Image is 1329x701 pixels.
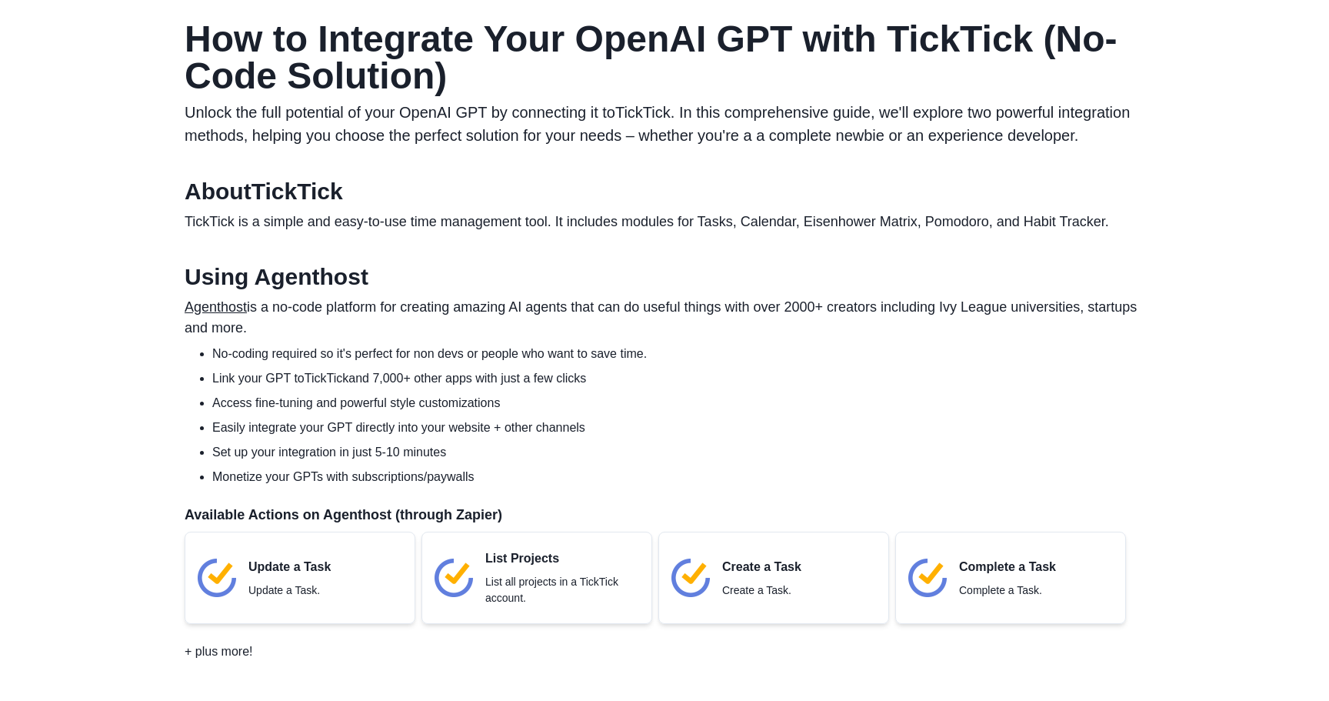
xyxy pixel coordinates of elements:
[212,468,1144,486] li: Monetize your GPTs with subscriptions/paywalls
[185,263,1144,291] h2: Using Agenthost
[185,297,1144,339] p: is a no-code platform for creating amazing AI agents that can do useful things with over 2000+ cr...
[722,558,801,576] p: Create a Task
[485,549,639,568] p: List Projects
[185,212,1144,232] p: TickTick is a simple and easy-to-use time management tool. It includes modules for Tasks, Calenda...
[722,582,801,599] p: Create a Task.
[959,558,1056,576] p: Complete a Task
[908,559,947,597] img: TickTick logo
[248,558,331,576] p: Update a Task
[248,582,331,599] p: Update a Task.
[212,394,1144,412] li: Access fine-tuning and powerful style customizations
[212,419,1144,437] li: Easily integrate your GPT directly into your website + other channels
[185,178,1144,205] h2: About TickTick
[212,345,1144,363] li: No-coding required so it's perfect for non devs or people who want to save time.
[185,101,1144,147] p: Unlock the full potential of your OpenAI GPT by connecting it to TickTick . In this comprehensive...
[671,559,710,597] img: TickTick logo
[959,582,1056,599] p: Complete a Task.
[185,643,252,661] p: + plus more!
[212,443,1144,462] li: Set up your integration in just 5-10 minutes
[185,21,1144,95] h1: How to Integrate Your OpenAI GPT with TickTick (No-Code Solution)
[212,369,1144,388] li: Link your GPT to TickTick and 7,000+ other apps with just a few clicks
[198,559,236,597] img: TickTick logo
[185,505,1144,526] p: Available Actions on Agenthost (through Zapier)
[185,299,247,315] a: Agenthost
[485,574,639,606] p: List all projects in a TickTick account.
[435,559,473,597] img: TickTick logo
